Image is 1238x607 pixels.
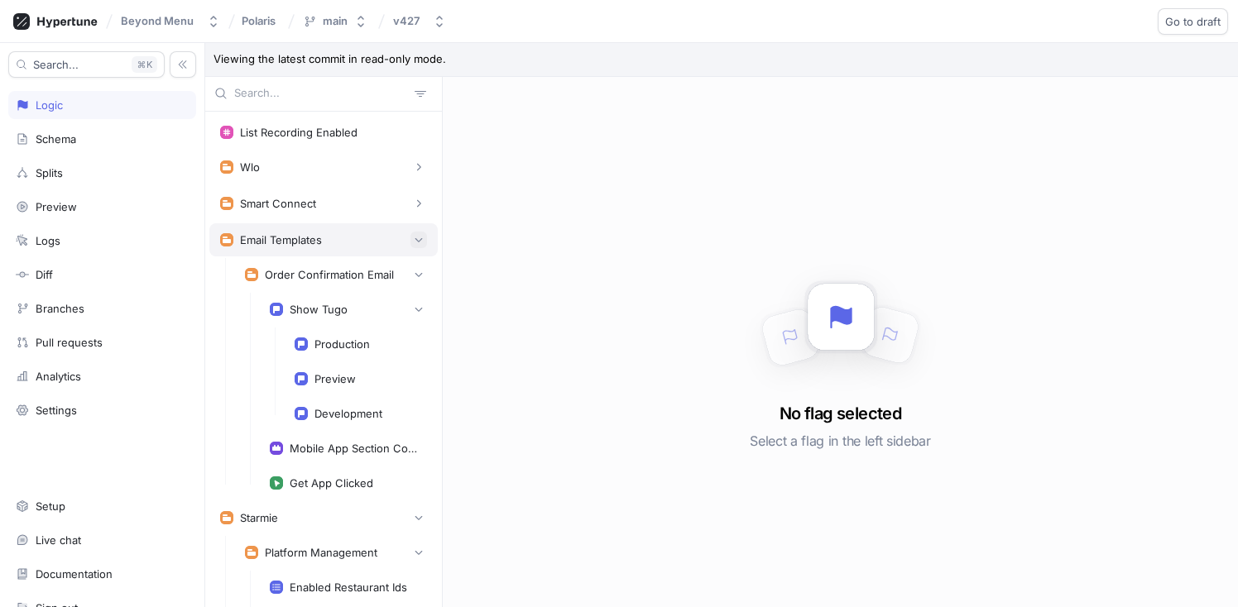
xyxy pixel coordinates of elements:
[114,7,227,35] button: Beyond Menu
[290,581,407,594] div: Enabled Restaurant Ids
[36,336,103,349] div: Pull requests
[36,200,77,213] div: Preview
[36,132,76,146] div: Schema
[393,14,420,28] div: v427
[36,166,63,179] div: Splits
[314,407,382,420] div: Development
[296,7,374,35] button: main
[290,303,348,316] div: Show Tugo
[36,302,84,315] div: Branches
[36,567,113,581] div: Documentation
[8,51,165,78] button: Search...K
[1165,17,1221,26] span: Go to draft
[36,234,60,247] div: Logs
[33,60,79,69] span: Search...
[750,426,930,456] h5: Select a flag in the left sidebar
[265,268,394,281] div: Order Confirmation Email
[242,15,276,26] span: Polaris
[1158,8,1228,35] button: Go to draft
[8,560,196,588] a: Documentation
[205,43,1238,77] p: Viewing the latest commit in read-only mode.
[265,546,377,559] div: Platform Management
[36,268,53,281] div: Diff
[240,233,322,246] div: Email Templates
[314,372,356,385] div: Preview
[240,126,357,139] div: List Recording Enabled
[36,499,65,513] div: Setup
[323,14,348,28] div: main
[290,442,420,455] div: Mobile App Section Content
[36,98,63,112] div: Logic
[314,337,370,351] div: Production
[240,160,260,174] div: Wlo
[36,370,81,383] div: Analytics
[234,85,408,102] input: Search...
[240,197,316,210] div: Smart Connect
[780,401,901,426] h3: No flag selected
[290,476,373,490] div: Get App Clicked
[121,14,194,28] div: Beyond Menu
[36,533,81,547] div: Live chat
[132,56,157,73] div: K
[386,7,453,35] button: v427
[240,511,278,524] div: Starmie
[36,404,77,417] div: Settings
